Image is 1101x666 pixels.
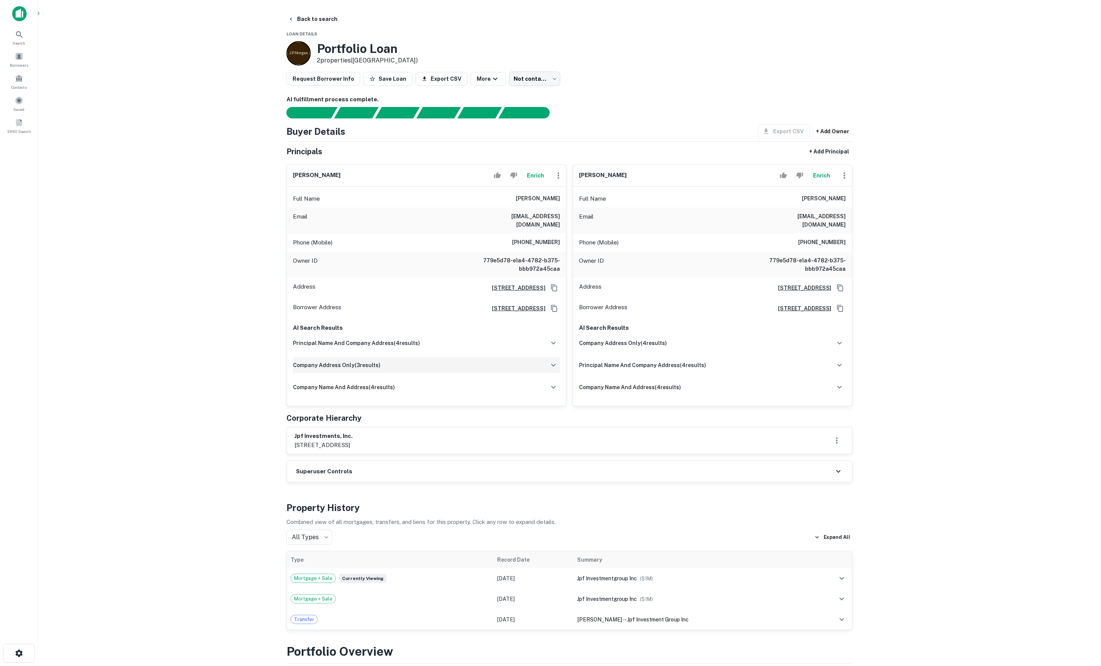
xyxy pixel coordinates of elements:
[577,596,637,602] span: jpf investmentgroup inc
[294,441,353,450] p: [STREET_ADDRESS]
[491,168,504,183] button: Accept
[579,194,606,203] p: Full Name
[579,383,681,391] h6: company name and address ( 4 results)
[2,49,36,70] a: Borrowers
[7,128,31,134] span: SREO Search
[493,589,573,609] td: [DATE]
[755,212,846,229] h6: [EMAIL_ADDRESS][DOMAIN_NAME]
[835,282,846,294] button: Copy Address
[293,256,318,273] p: Owner ID
[286,32,317,36] span: Loan Details
[13,40,25,46] span: Search
[627,616,689,623] span: jpf investment group inc
[277,107,334,118] div: Sending borrower request to AI...
[2,71,36,92] a: Contacts
[777,168,790,183] button: Accept
[286,517,853,527] p: Combined view of all mortgages, transfers, and liens for this property. Click any row to expand d...
[469,256,560,273] h6: 779e5d78-e1a4-4782-b375-bbb972a45caa
[416,107,461,118] div: Principals found, AI now looking for contact information...
[293,282,315,294] p: Address
[293,212,307,229] p: Email
[835,572,848,585] button: expand row
[509,72,560,86] div: Not contacted
[493,609,573,630] td: [DATE]
[286,146,322,157] h5: Principals
[640,596,653,602] span: ($ 1M )
[798,238,846,247] h6: [PHONE_NUMBER]
[579,282,601,294] p: Address
[291,616,317,623] span: Transfer
[286,642,853,661] h3: Portfolio Overview
[835,613,848,626] button: expand row
[14,106,25,112] span: Saved
[772,304,832,313] a: [STREET_ADDRESS]
[375,107,420,118] div: Documents found, AI parsing details...
[573,551,811,568] th: Summary
[457,107,502,118] div: Principals found, still searching for contact information. This may take time...
[286,95,853,104] h6: AI fulfillment process complete.
[469,212,560,229] h6: [EMAIL_ADDRESS][DOMAIN_NAME]
[806,145,853,158] button: + Add Principal
[810,168,834,183] button: Enrich
[11,84,27,90] span: Contacts
[293,171,340,180] h6: [PERSON_NAME]
[293,361,380,369] h6: company address only ( 3 results)
[835,593,848,605] button: expand row
[772,284,832,292] a: [STREET_ADDRESS]
[286,412,361,424] h5: Corporate Hierarchy
[813,125,853,138] button: + Add Owner
[293,194,320,203] p: Full Name
[1063,605,1101,642] iframe: Chat Widget
[293,323,560,332] p: AI Search Results
[493,568,573,589] td: [DATE]
[523,168,548,183] button: Enrich
[334,107,379,118] div: Your request is received and processing...
[512,238,560,247] h6: [PHONE_NUMBER]
[577,615,807,624] div: →
[486,304,546,313] a: [STREET_ADDRESS]
[363,72,412,86] button: Save Loan
[579,303,627,314] p: Borrower Address
[317,56,418,65] p: 2 properties ([GEOGRAPHIC_DATA])
[296,467,352,476] h6: Superuser Controls
[294,432,353,441] h6: jpf investments, inc.
[12,6,27,21] img: capitalize-icon.png
[577,616,622,623] span: [PERSON_NAME]
[579,323,846,332] p: AI Search Results
[2,115,36,136] a: SREO Search
[577,575,637,581] span: jpf investmentgroup inc
[286,125,345,138] h4: Buyer Details
[286,72,360,86] button: Request Borrower Info
[755,256,846,273] h6: 779e5d78-e1a4-4782-b375-bbb972a45caa
[579,212,593,229] p: Email
[339,574,387,583] span: Currently viewing
[579,238,619,247] p: Phone (Mobile)
[793,168,807,183] button: Reject
[579,171,627,180] h6: [PERSON_NAME]
[640,576,653,581] span: ($ 1M )
[286,501,853,514] h4: Property History
[579,361,706,369] h6: principal name and company address ( 4 results)
[549,282,560,294] button: Copy Address
[486,284,546,292] a: [STREET_ADDRESS]
[835,303,846,314] button: Copy Address
[813,532,853,543] button: Expand All
[2,27,36,48] a: Search
[493,551,573,568] th: Record Date
[285,12,340,26] button: Back to search
[802,194,846,203] h6: [PERSON_NAME]
[579,339,667,347] h6: company address only ( 4 results)
[291,595,336,603] span: Mortgage + Sale
[317,42,418,56] h3: Portfolio Loan
[291,575,336,582] span: Mortgage + Sale
[2,93,36,114] a: Saved
[293,238,333,247] p: Phone (Mobile)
